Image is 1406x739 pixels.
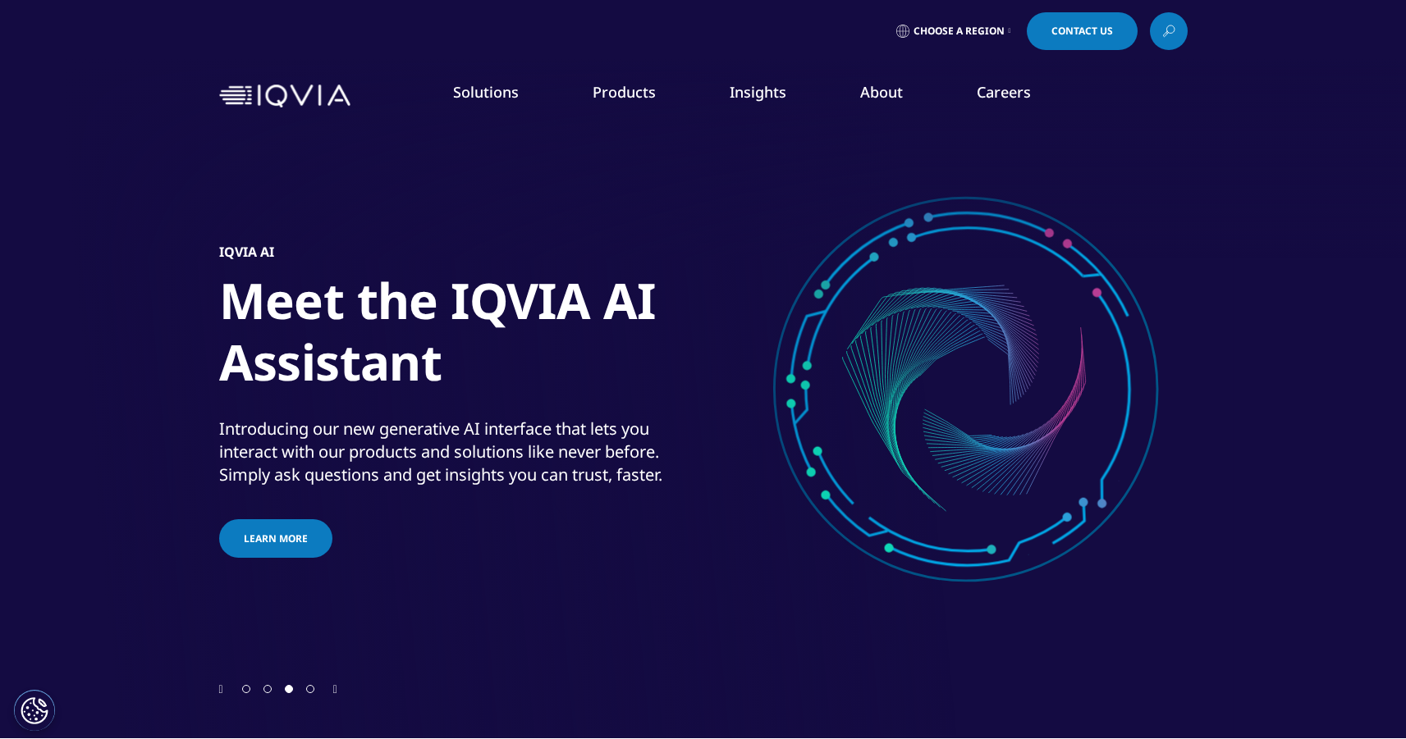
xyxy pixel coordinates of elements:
span: Contact Us [1051,26,1113,36]
span: Learn more [244,531,308,545]
a: Products [593,82,656,102]
span: Choose a Region [914,25,1005,38]
a: About [860,82,903,102]
h1: Meet the IQVIA AI Assistant [219,270,835,403]
a: Solutions [453,82,519,102]
a: Careers [977,82,1031,102]
span: Go to slide 2 [263,685,272,693]
div: Previous slide [219,681,223,696]
span: Go to slide 4 [306,685,314,693]
a: Learn more [219,519,332,558]
nav: Primary [357,57,1188,135]
span: Go to slide 3 [285,685,293,693]
div: Introducing our new generative AI interface that lets you interact with our products and solution... [219,417,699,486]
img: IQVIA Healthcare Information Technology and Pharma Clinical Research Company [219,84,350,108]
span: Go to slide 1 [242,685,250,693]
a: Contact Us [1027,12,1138,50]
div: Next slide [333,681,337,696]
a: Insights [730,82,786,102]
div: 3 / 4 [219,123,1188,681]
h5: IQVIA AI [219,244,274,260]
button: Cookie 设置 [14,690,55,731]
